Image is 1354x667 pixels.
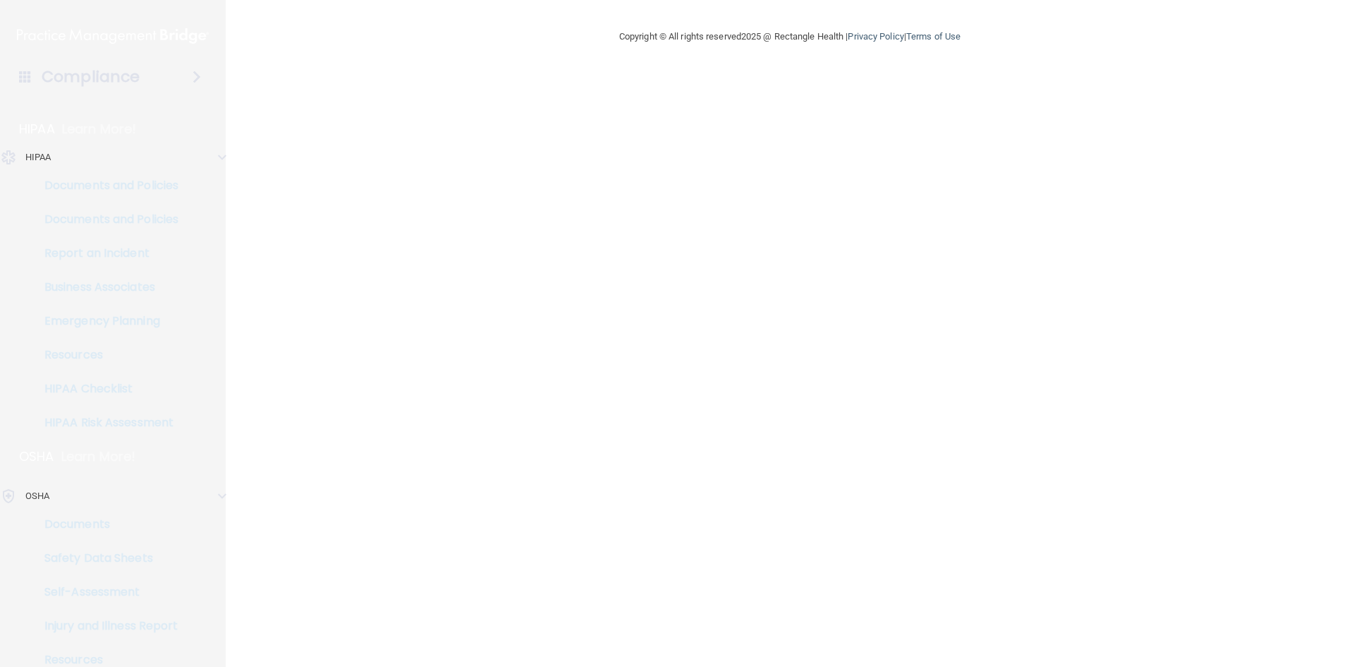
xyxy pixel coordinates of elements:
[9,585,202,599] p: Self-Assessment
[9,246,202,260] p: Report an Incident
[532,14,1047,59] div: Copyright © All rights reserved 2025 @ Rectangle Health | |
[61,448,136,465] p: Learn More!
[906,31,960,42] a: Terms of Use
[9,416,202,430] p: HIPAA Risk Assessment
[9,517,202,531] p: Documents
[62,121,137,138] p: Learn More!
[19,448,54,465] p: OSHA
[9,348,202,362] p: Resources
[9,212,202,227] p: Documents and Policies
[9,179,202,193] p: Documents and Policies
[19,121,55,138] p: HIPAA
[848,31,903,42] a: Privacy Policy
[42,67,140,87] h4: Compliance
[9,382,202,396] p: HIPAA Checklist
[9,653,202,667] p: Resources
[17,22,209,50] img: PMB logo
[9,619,202,633] p: Injury and Illness Report
[25,488,49,505] p: OSHA
[25,149,51,166] p: HIPAA
[9,551,202,565] p: Safety Data Sheets
[9,280,202,294] p: Business Associates
[9,314,202,328] p: Emergency Planning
